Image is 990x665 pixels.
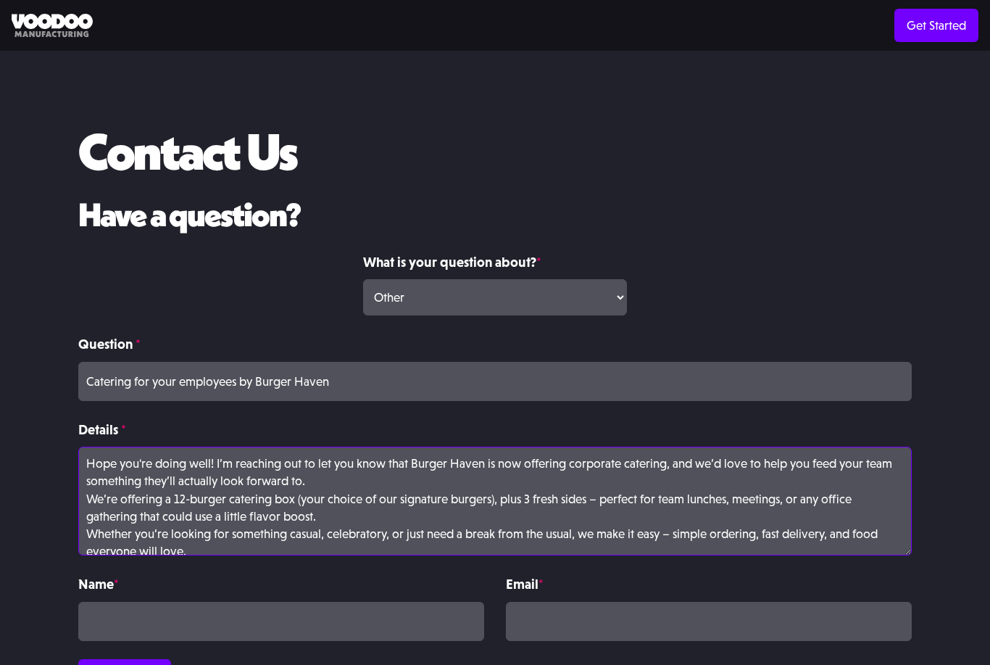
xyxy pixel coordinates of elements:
strong: Question [78,336,133,352]
label: What is your question about? [363,252,626,273]
label: Name [78,574,484,595]
img: Voodoo Manufacturing logo [12,14,93,38]
strong: Details [78,421,118,437]
h2: Have a question? [78,197,912,234]
label: Email [506,574,912,595]
a: Get Started [894,9,978,42]
input: Briefly describe your question [78,362,912,401]
h1: Contact Us [78,123,296,179]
